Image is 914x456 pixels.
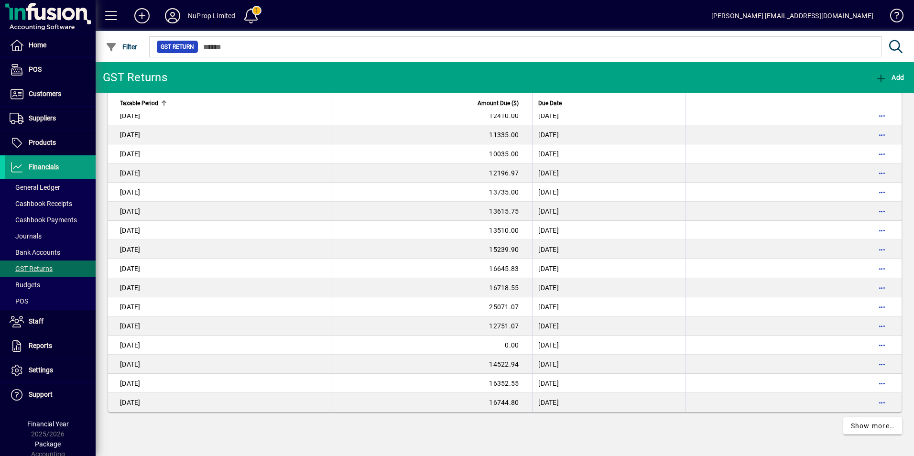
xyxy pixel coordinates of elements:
td: 16645.83 [333,259,533,278]
div: - 30/04/2022 [120,149,141,159]
td: 12196.97 [333,163,533,183]
a: Knowledge Base [883,2,902,33]
div: GST Returns [103,70,167,85]
a: Customers [5,82,96,106]
a: Cashbook Receipts [5,195,96,212]
a: Staff [5,310,96,334]
td: [DATE] [532,240,685,259]
td: 16352.55 [333,374,533,393]
span: Suppliers [29,114,56,122]
div: NuProp Limited [188,8,235,23]
div: - 31/12/2023 [120,340,141,350]
td: 11335.00 [333,125,533,144]
td: 0.00 [333,336,533,355]
td: 12410.00 [333,106,533,125]
span: Customers [29,90,61,98]
a: Support [5,383,96,407]
span: Filter [106,43,138,51]
td: 13615.75 [333,202,533,221]
a: Settings [5,358,96,382]
a: Journals [5,228,96,244]
div: - 31/12/2021 [120,111,141,120]
td: [DATE] [532,144,685,163]
button: More options [874,185,890,200]
td: [DATE] [532,125,685,144]
td: 10035.00 [333,144,533,163]
span: Journals [10,232,42,240]
div: - 30/06/2022 [120,168,141,178]
td: [DATE] [532,297,685,316]
td: [DATE] [532,259,685,278]
a: Reports [5,334,96,358]
td: [DATE] [532,316,685,336]
td: 16718.55 [333,278,533,297]
span: Cashbook Receipts [10,200,72,207]
td: 15239.90 [333,240,533,259]
a: Suppliers [5,107,96,130]
span: Support [29,391,53,398]
button: More options [874,242,890,257]
span: Products [29,139,56,146]
button: More options [874,108,890,123]
div: [PERSON_NAME] [EMAIL_ADDRESS][DOMAIN_NAME] [711,8,873,23]
div: - 31/10/2022 [120,206,141,216]
td: [DATE] [532,163,685,183]
td: [DATE] [532,106,685,125]
div: - 28/02/2023 [120,245,141,254]
td: 13735.00 [333,183,533,202]
a: Products [5,131,96,155]
button: More options [874,337,890,353]
span: Amount Due ($) [478,98,519,109]
span: Package [35,440,61,448]
button: Add [873,69,906,86]
span: Financials [29,163,59,171]
td: [DATE] [532,221,685,240]
button: More options [874,318,890,334]
td: 14522.94 [333,355,533,374]
button: More options [874,204,890,219]
td: [DATE] [532,355,685,374]
a: Cashbook Payments [5,212,96,228]
div: Due Date [538,98,679,109]
span: Bank Accounts [10,249,60,256]
div: - 31/08/2022 [120,187,141,197]
td: 25071.07 [333,297,533,316]
td: 12751.07 [333,316,533,336]
span: Financial Year [27,420,69,428]
span: Add [875,74,904,81]
div: - 28/02/2022 [120,130,141,140]
div: - 31/10/2023 [120,321,141,331]
td: [DATE] [532,183,685,202]
button: More options [874,357,890,372]
a: Home [5,33,96,57]
td: [DATE] [532,202,685,221]
div: - 30/04/2024 [120,398,141,407]
span: GST Return [161,42,194,52]
td: [DATE] [532,278,685,297]
td: [DATE] [532,336,685,355]
button: More options [874,376,890,391]
button: More options [874,280,890,295]
button: More options [874,223,890,238]
span: Staff [29,317,44,325]
span: Reports [29,342,52,349]
div: Taxable Period [120,98,327,109]
div: - 30/04/2023 [120,264,141,273]
a: Bank Accounts [5,244,96,261]
a: POS [5,58,96,82]
div: Amount Due ($) [339,98,528,109]
td: 13510.00 [333,221,533,240]
button: More options [874,127,890,142]
a: General Ledger [5,179,96,195]
span: POS [29,65,42,73]
a: Show more… [843,417,903,434]
span: Due Date [538,98,562,109]
button: Filter [103,38,140,55]
span: Home [29,41,46,49]
div: - 31/08/2023 [120,302,141,312]
div: - 29/02/2024 [120,379,141,388]
button: Profile [157,7,188,24]
span: Taxable Period [120,98,158,109]
span: Budgets [10,281,40,289]
td: [DATE] [532,393,685,412]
